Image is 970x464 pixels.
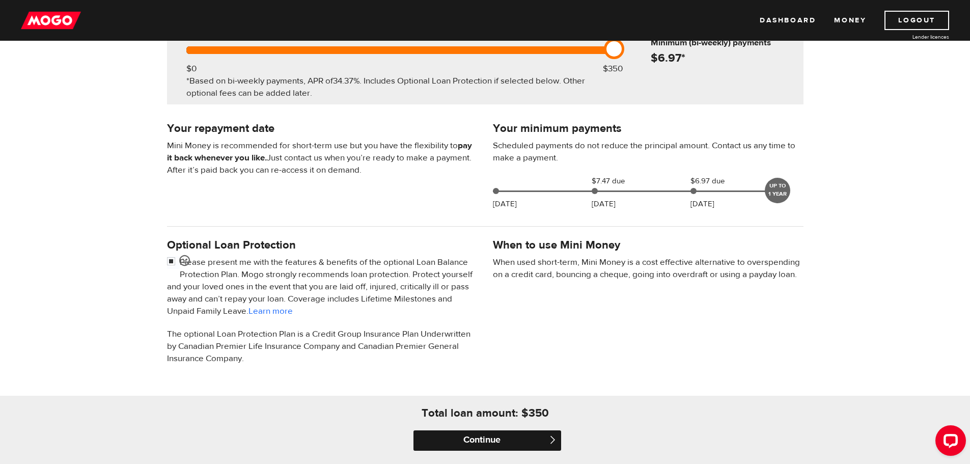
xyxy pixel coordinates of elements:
b: pay it back whenever you like. [167,140,472,163]
h4: Optional Loan Protection [167,238,478,252]
div: UP TO 1 YEAR [765,178,790,203]
p: [DATE] [592,198,616,210]
iframe: LiveChat chat widget [927,421,970,464]
h4: 350 [529,406,549,420]
p: Scheduled payments do not reduce the principal amount. Contact us any time to make a payment. [493,140,803,164]
h6: Minimum (bi-weekly) payments [651,37,799,49]
p: When used short-term, Mini Money is a cost effective alternative to overspending on a credit card... [493,256,803,281]
div: *Based on bi-weekly payments, APR of . Includes Optional Loan Protection if selected below. Other... [186,75,610,99]
span: $7.47 due [592,175,643,187]
a: Money [834,11,866,30]
p: [DATE] [690,198,714,210]
a: Dashboard [760,11,816,30]
p: The optional Loan Protection Plan is a Credit Group Insurance Plan Underwritten by Canadian Premi... [167,328,478,365]
h4: $ [651,51,799,65]
a: Lender licences [873,33,949,41]
h4: When to use Mini Money [493,238,620,252]
h4: Total loan amount: $ [422,406,529,420]
div: $350 [603,63,623,75]
img: mogo_logo-11ee424be714fa7cbb0f0f49df9e16ec.png [21,11,81,30]
p: Mini Money is recommended for short-term use but you have the flexibility to Just contact us when... [167,140,478,176]
input: <span class="smiley-face happy"></span> [167,256,180,269]
a: Logout [884,11,949,30]
span:  [548,435,557,444]
h4: Your repayment date [167,121,478,135]
input: Continue [413,430,561,451]
span: 34.37% [333,75,359,87]
p: [DATE] [493,198,517,210]
div: $0 [186,63,197,75]
h4: Your minimum payments [493,121,803,135]
p: Please present me with the features & benefits of the optional Loan Balance Protection Plan. Mogo... [167,256,478,317]
span: $6.97 due [690,175,741,187]
a: Learn more [248,306,293,317]
span: 6.97 [658,50,681,65]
